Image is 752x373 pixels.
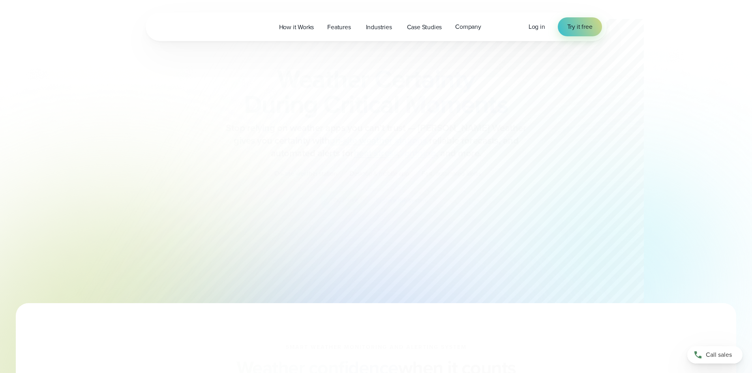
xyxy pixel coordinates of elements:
span: Log in [529,22,545,31]
span: Features [327,22,351,32]
span: Industries [366,22,392,32]
a: Call sales [687,346,743,364]
a: Log in [529,22,545,32]
span: Try it free [567,22,593,32]
span: How it Works [279,22,314,32]
span: Case Studies [407,22,442,32]
a: How it Works [272,19,321,35]
a: Try it free [558,17,602,36]
span: Call sales [706,350,732,360]
span: Company [455,22,481,32]
a: Case Studies [400,19,449,35]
